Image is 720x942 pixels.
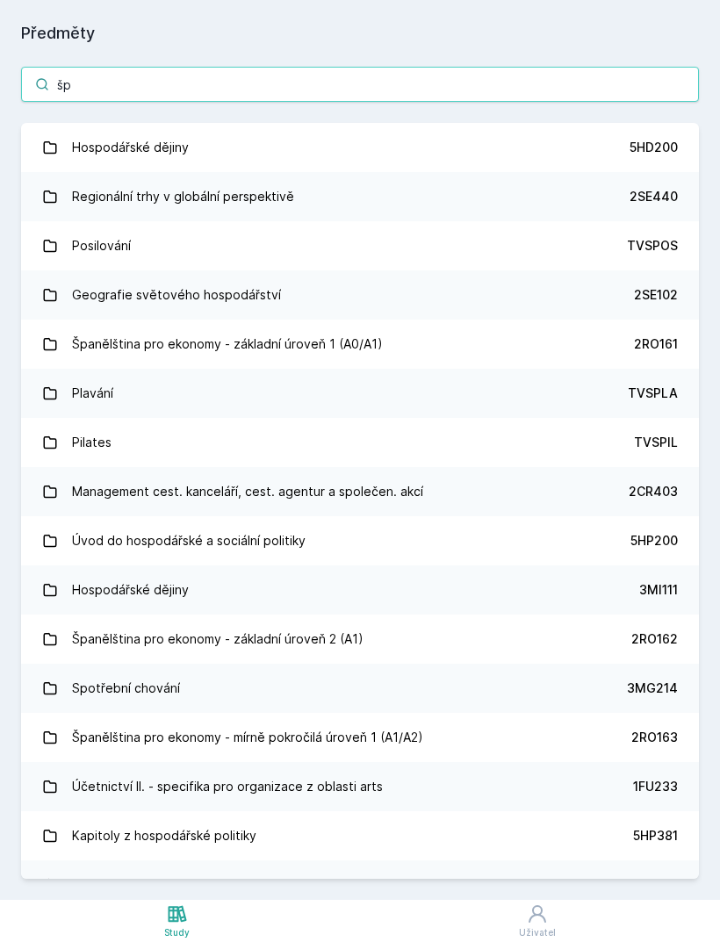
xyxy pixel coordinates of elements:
a: Španělština pro ekonomy - základní úroveň 1 (A0/A1) 2RO161 [21,320,699,369]
div: 2CR403 [629,483,678,500]
div: 2RO163 [631,729,678,746]
div: TVSPIL [634,434,678,451]
h1: Předměty [21,21,699,46]
div: Spotřební chování [72,671,180,706]
div: Plavání [72,376,113,411]
div: 2SE440 [630,188,678,205]
input: Název nebo ident předmětu… [21,67,699,102]
div: Uživatel [519,926,556,939]
div: Hospodářská a sociální statistika [72,867,263,902]
a: Regionální trhy v globální perspektivě 2SE440 [21,172,699,221]
a: Posilování TVSPOS [21,221,699,270]
a: Hospodářská a sociální statistika 4ES407 [21,860,699,910]
div: Study [164,926,190,939]
div: 2RO162 [631,630,678,648]
div: Hospodářské dějiny [72,572,189,608]
div: 3MG214 [627,680,678,697]
div: Španělština pro ekonomy - základní úroveň 1 (A0/A1) [72,327,383,362]
div: Španělština pro ekonomy - mírně pokročilá úroveň 1 (A1/A2) [72,720,423,755]
div: Posilování [72,228,131,263]
div: 5HD200 [630,139,678,156]
a: Plavání TVSPLA [21,369,699,418]
div: Regionální trhy v globální perspektivě [72,179,294,214]
a: Hospodářské dějiny 3MI111 [21,565,699,615]
a: Hospodářské dějiny 5HD200 [21,123,699,172]
div: Účetnictví II. - specifika pro organizace z oblasti arts [72,769,383,804]
div: 5HP200 [630,532,678,550]
div: 4ES407 [630,876,678,894]
div: Španělština pro ekonomy - základní úroveň 2 (A1) [72,622,364,657]
a: Management cest. kanceláří, cest. agentur a společen. akcí 2CR403 [21,467,699,516]
a: Geografie světového hospodářství 2SE102 [21,270,699,320]
div: TVSPLA [628,385,678,402]
div: Pilates [72,425,112,460]
div: Management cest. kanceláří, cest. agentur a společen. akcí [72,474,423,509]
a: Španělština pro ekonomy - mírně pokročilá úroveň 1 (A1/A2) 2RO163 [21,713,699,762]
div: 5HP381 [633,827,678,845]
div: TVSPOS [627,237,678,255]
div: Hospodářské dějiny [72,130,189,165]
a: Pilates TVSPIL [21,418,699,467]
div: 2RO161 [634,335,678,353]
div: 1FU233 [633,778,678,795]
div: Úvod do hospodářské a sociální politiky [72,523,306,558]
div: Kapitoly z hospodářské politiky [72,818,256,853]
div: Geografie světového hospodářství [72,277,281,313]
a: Úvod do hospodářské a sociální politiky 5HP200 [21,516,699,565]
div: 2SE102 [634,286,678,304]
a: Španělština pro ekonomy - základní úroveň 2 (A1) 2RO162 [21,615,699,664]
a: Účetnictví II. - specifika pro organizace z oblasti arts 1FU233 [21,762,699,811]
a: Kapitoly z hospodářské politiky 5HP381 [21,811,699,860]
a: Spotřební chování 3MG214 [21,664,699,713]
div: 3MI111 [639,581,678,599]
